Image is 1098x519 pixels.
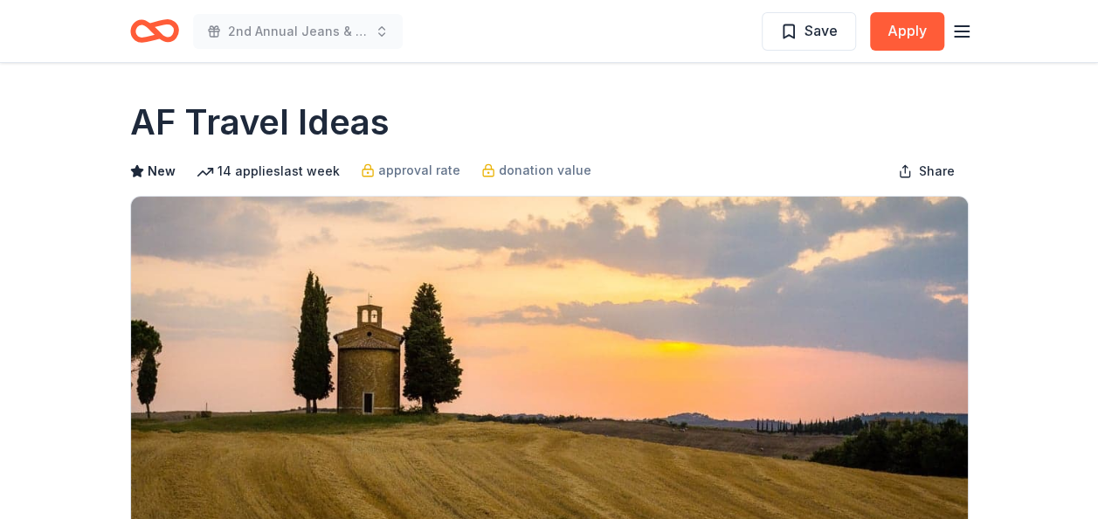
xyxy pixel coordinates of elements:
button: 2nd Annual Jeans & Jewels Auction [193,14,403,49]
span: donation value [499,160,591,181]
button: Save [762,12,856,51]
span: 2nd Annual Jeans & Jewels Auction [228,21,368,42]
span: New [148,161,176,182]
a: Home [130,10,179,52]
span: approval rate [378,160,460,181]
a: donation value [481,160,591,181]
span: Share [919,161,955,182]
h1: AF Travel Ideas [130,98,390,147]
a: approval rate [361,160,460,181]
div: 14 applies last week [197,161,340,182]
span: Save [805,19,838,42]
button: Share [884,154,969,189]
button: Apply [870,12,944,51]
